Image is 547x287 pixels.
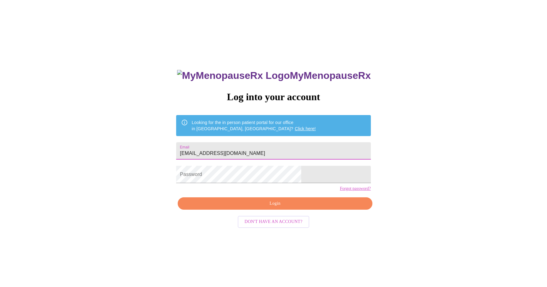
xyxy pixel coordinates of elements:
h3: MyMenopauseRx [177,70,371,81]
a: Don't have an account? [236,219,311,224]
div: Looking for the in person patient portal for our office in [GEOGRAPHIC_DATA], [GEOGRAPHIC_DATA]? [192,117,316,134]
button: Don't have an account? [238,216,309,228]
a: Forgot password? [340,186,371,191]
img: MyMenopauseRx Logo [177,70,290,81]
h3: Log into your account [176,91,371,103]
span: Don't have an account? [245,218,302,226]
button: Login [178,197,372,210]
span: Login [185,200,365,208]
a: Click here! [295,126,316,131]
